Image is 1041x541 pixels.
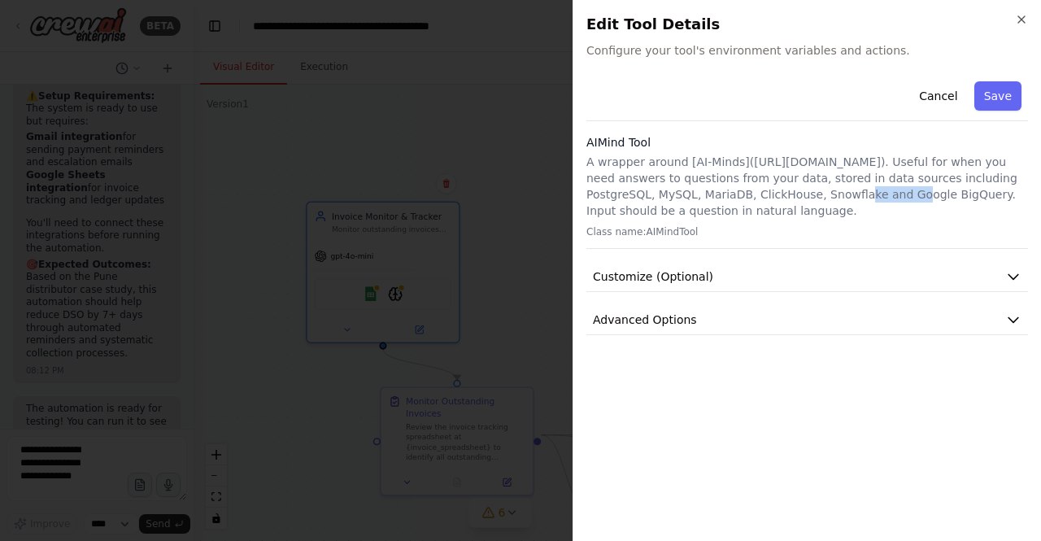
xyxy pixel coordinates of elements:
[974,81,1021,111] button: Save
[586,305,1028,335] button: Advanced Options
[586,134,1028,151] h3: AIMind Tool
[586,262,1028,292] button: Customize (Optional)
[593,312,697,328] span: Advanced Options
[909,81,967,111] button: Cancel
[593,268,713,285] span: Customize (Optional)
[586,225,1028,238] p: Class name: AIMindTool
[586,154,1028,219] p: A wrapper around [AI-Minds]([URL][DOMAIN_NAME]). Useful for when you need answers to questions fr...
[586,13,1028,36] h2: Edit Tool Details
[586,42,1028,59] span: Configure your tool's environment variables and actions.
